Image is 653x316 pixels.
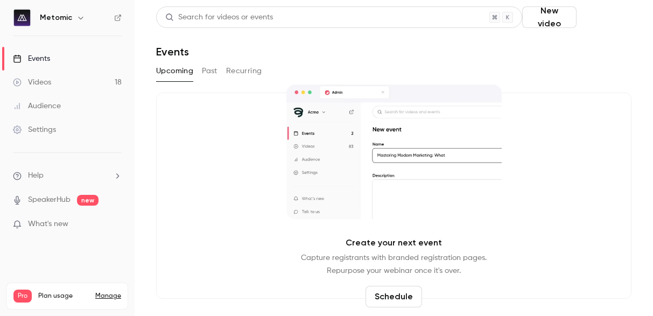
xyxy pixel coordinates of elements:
div: Settings [13,124,56,135]
h1: Events [156,45,189,58]
button: Recurring [226,62,262,80]
button: Past [202,62,217,80]
h6: Metomic [40,12,72,23]
div: Events [13,53,50,64]
p: Create your next event [346,236,442,249]
div: Search for videos or events [165,12,273,23]
a: Manage [95,292,121,300]
div: Videos [13,77,51,88]
button: Upcoming [156,62,193,80]
button: New video [522,6,577,28]
span: new [77,195,99,206]
span: Help [28,170,44,181]
img: Metomic [13,9,31,26]
li: help-dropdown-opener [13,170,122,181]
p: Capture registrants with branded registration pages. Repurpose your webinar once it's over. [301,251,487,277]
button: Schedule [366,286,422,307]
button: Schedule [581,6,631,28]
iframe: Noticeable Trigger [109,220,122,229]
a: SpeakerHub [28,194,71,206]
span: Pro [13,290,32,303]
span: Plan usage [38,292,89,300]
span: What's new [28,219,68,230]
div: Audience [13,101,61,111]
